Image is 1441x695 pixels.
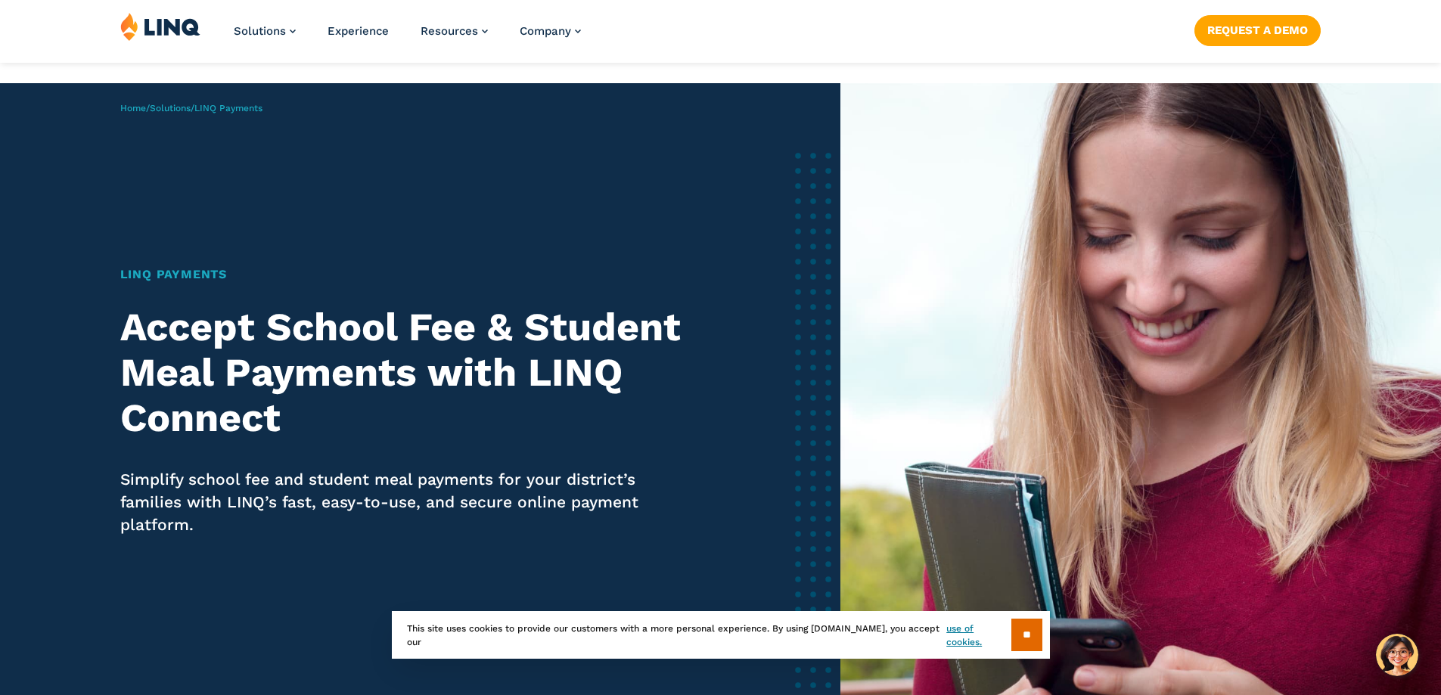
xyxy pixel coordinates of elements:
[328,24,389,38] a: Experience
[150,103,191,113] a: Solutions
[234,24,296,38] a: Solutions
[1376,634,1418,676] button: Hello, have a question? Let’s chat.
[392,611,1050,659] div: This site uses cookies to provide our customers with a more personal experience. By using [DOMAIN...
[234,12,581,62] nav: Primary Navigation
[520,24,581,38] a: Company
[1194,12,1321,45] nav: Button Navigation
[120,265,688,284] h1: LINQ Payments
[946,622,1011,649] a: use of cookies.
[234,24,286,38] span: Solutions
[120,468,688,536] p: Simplify school fee and student meal payments for your district’s families with LINQ’s fast, easy...
[1194,15,1321,45] a: Request a Demo
[120,305,688,440] h2: Accept School Fee & Student Meal Payments with LINQ Connect
[421,24,488,38] a: Resources
[120,103,262,113] span: / /
[120,12,200,41] img: LINQ | K‑12 Software
[120,103,146,113] a: Home
[421,24,478,38] span: Resources
[520,24,571,38] span: Company
[194,103,262,113] span: LINQ Payments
